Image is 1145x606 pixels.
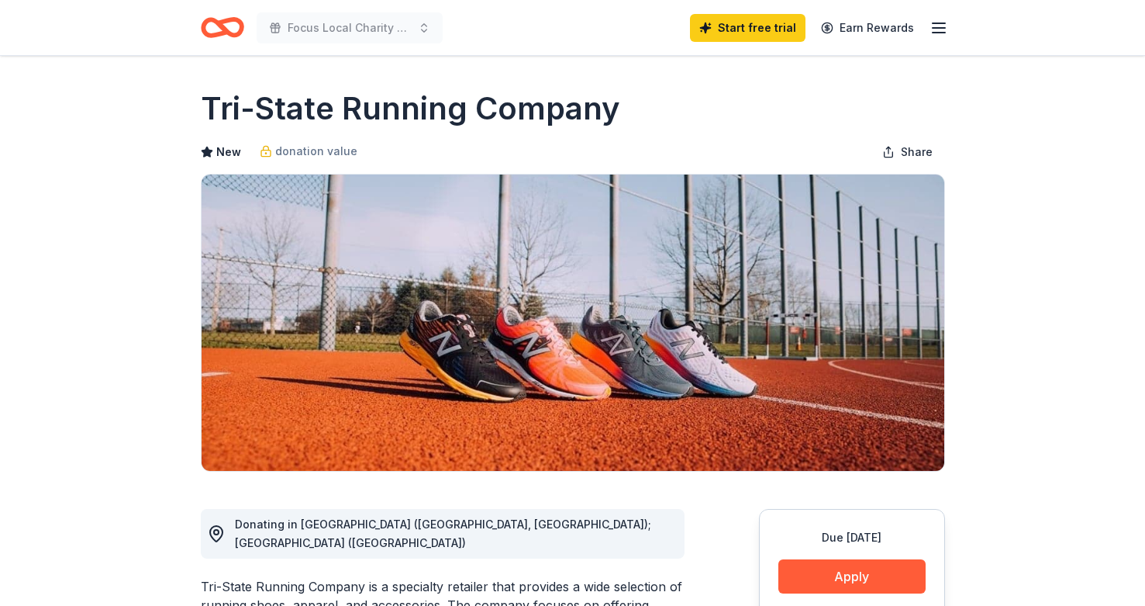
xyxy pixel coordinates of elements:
span: donation value [275,142,357,161]
div: Due [DATE] [778,528,926,547]
span: Donating in [GEOGRAPHIC_DATA] ([GEOGRAPHIC_DATA], [GEOGRAPHIC_DATA]); [GEOGRAPHIC_DATA] ([GEOGRAP... [235,518,651,549]
a: donation value [260,142,357,161]
a: Start free trial [690,14,805,42]
button: Focus Local Charity Raffle [257,12,443,43]
span: New [216,143,241,161]
button: Share [870,137,945,168]
a: Home [201,9,244,46]
span: Share [901,143,933,161]
span: Focus Local Charity Raffle [288,19,412,37]
img: Image for Tri-State Running Company [202,175,944,471]
a: Earn Rewards [812,14,923,42]
h1: Tri-State Running Company [201,87,620,130]
button: Apply [778,559,926,594]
